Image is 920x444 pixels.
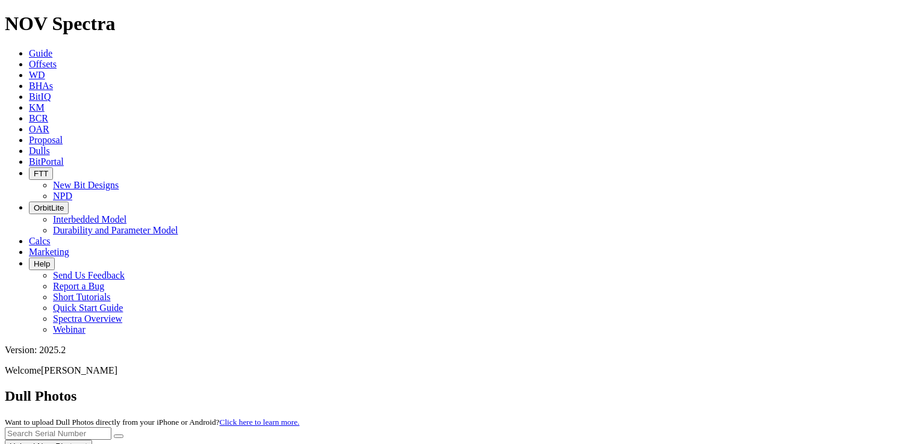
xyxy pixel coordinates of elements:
[29,48,52,58] a: Guide
[29,202,69,214] button: OrbitLite
[53,292,111,302] a: Short Tutorials
[53,225,178,235] a: Durability and Parameter Model
[29,91,51,102] a: BitIQ
[5,388,915,404] h2: Dull Photos
[29,135,63,145] a: Proposal
[53,303,123,313] a: Quick Start Guide
[5,345,915,356] div: Version: 2025.2
[53,270,125,280] a: Send Us Feedback
[5,13,915,35] h1: NOV Spectra
[53,180,119,190] a: New Bit Designs
[53,281,104,291] a: Report a Bug
[29,167,53,180] button: FTT
[29,59,57,69] a: Offsets
[53,313,122,324] a: Spectra Overview
[29,247,69,257] a: Marketing
[5,365,915,376] p: Welcome
[53,191,72,201] a: NPD
[53,324,85,335] a: Webinar
[29,70,45,80] a: WD
[34,169,48,178] span: FTT
[29,257,55,270] button: Help
[29,236,51,246] a: Calcs
[34,203,64,212] span: OrbitLite
[29,113,48,123] a: BCR
[5,427,111,440] input: Search Serial Number
[29,102,45,113] a: KM
[29,146,50,156] a: Dulls
[29,156,64,167] a: BitPortal
[34,259,50,268] span: Help
[53,214,126,224] a: Interbedded Model
[29,81,53,91] a: BHAs
[29,124,49,134] a: OAR
[220,418,300,427] a: Click here to learn more.
[5,418,299,427] small: Want to upload Dull Photos directly from your iPhone or Android?
[41,365,117,375] span: [PERSON_NAME]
